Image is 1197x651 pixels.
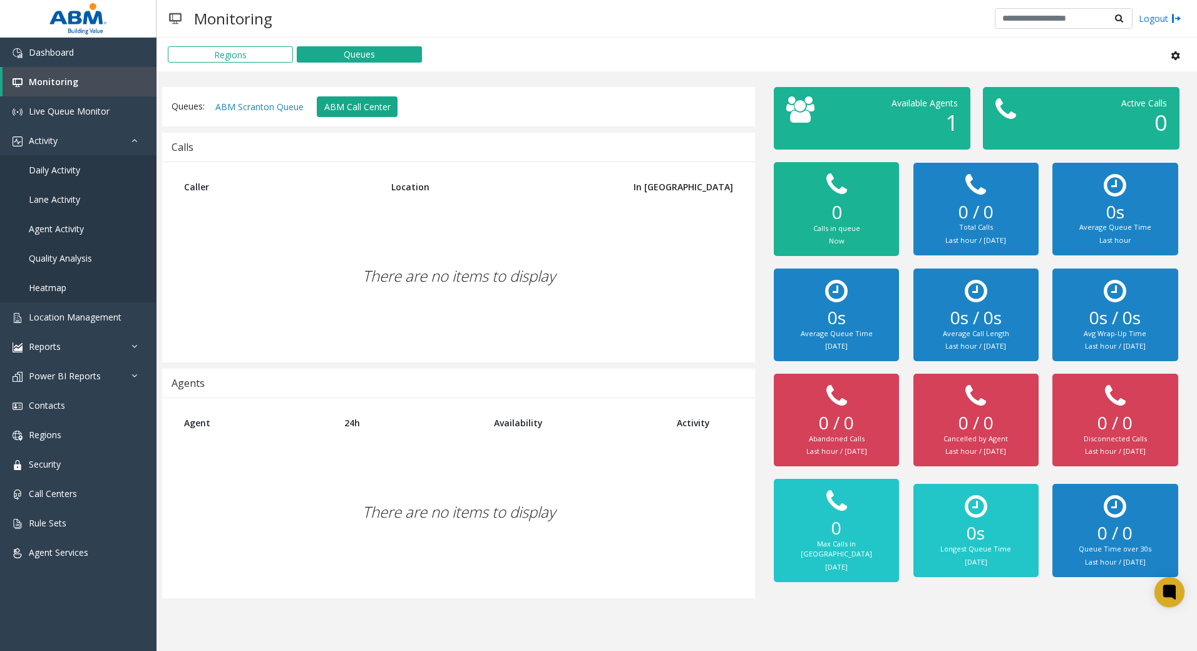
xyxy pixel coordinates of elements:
span: Reports [29,341,61,352]
button: ABM Call Center [317,96,398,118]
div: Avg Wrap-Up Time [1065,329,1165,339]
span: Available Agents [891,97,958,109]
img: 'icon' [13,342,23,352]
span: Rule Sets [29,517,66,529]
button: Regions [168,46,293,63]
img: 'icon' [13,136,23,146]
h2: 0 [786,518,886,539]
div: Abandoned Calls [786,434,886,444]
a: Monitoring [3,67,157,96]
h2: 0s [926,523,1026,544]
div: Cancelled by Agent [926,434,1026,444]
small: Last hour / [DATE] [1085,557,1146,566]
small: [DATE] [965,557,987,566]
span: Regions [29,429,61,441]
small: [DATE] [825,341,848,351]
div: Max Calls in [GEOGRAPHIC_DATA] [786,539,886,560]
span: Quality Analysis [29,252,92,264]
img: logout [1171,12,1181,25]
h2: 0 / 0 [926,202,1026,223]
img: 'icon' [13,460,23,470]
div: Average Call Length [926,329,1026,339]
img: 'icon' [13,313,23,323]
span: Contacts [29,399,65,411]
span: Activity [29,135,58,146]
small: Last hour / [DATE] [806,446,867,456]
span: Heatmap [29,282,66,294]
img: 'icon' [13,78,23,88]
th: Availability [485,408,667,438]
h2: 0s / 0s [926,307,1026,329]
div: Average Queue Time [1065,222,1165,233]
img: 'icon' [13,519,23,529]
span: Queues: [172,100,205,111]
img: 'icon' [13,431,23,441]
th: Agent [175,408,335,438]
div: Queue Time over 30s [1065,544,1165,555]
small: Last hour / [DATE] [1085,446,1146,456]
th: Activity [667,408,742,438]
th: 24h [335,408,485,438]
small: Last hour / [DATE] [1085,341,1146,351]
small: Last hour / [DATE] [945,446,1006,456]
div: Longest Queue Time [926,544,1026,555]
span: Active Calls [1121,97,1167,109]
small: Last hour / [DATE] [945,235,1006,245]
div: Total Calls [926,222,1026,233]
div: There are no items to display [175,202,742,350]
span: Call Centers [29,488,77,500]
h2: 0 / 0 [786,413,886,434]
a: Logout [1139,12,1181,25]
span: 1 [945,108,958,137]
span: Security [29,458,61,470]
div: Calls [172,139,193,155]
h2: 0 [786,201,886,223]
img: pageIcon [169,3,182,34]
div: Calls in queue [786,223,886,234]
small: Now [829,236,845,245]
th: Caller [175,172,382,202]
h2: 0 / 0 [1065,523,1165,544]
div: There are no items to display [175,438,742,586]
h3: Monitoring [188,3,279,34]
img: 'icon' [13,401,23,411]
h2: 0 / 0 [1065,413,1165,434]
span: Power BI Reports [29,370,101,382]
span: Agent Services [29,546,88,558]
h2: 0s [1065,202,1165,223]
div: Average Queue Time [786,329,886,339]
span: Daily Activity [29,164,80,176]
th: In [GEOGRAPHIC_DATA] [602,172,742,202]
small: [DATE] [825,562,848,572]
h2: 0s / 0s [1065,307,1165,329]
span: Agent Activity [29,223,84,235]
h2: 0s [786,307,886,329]
span: Monitoring [29,76,78,88]
span: 0 [1154,108,1167,137]
th: Location [382,172,602,202]
span: Live Queue Monitor [29,105,110,117]
small: Last hour / [DATE] [945,341,1006,351]
span: Location Management [29,311,121,323]
span: Lane Activity [29,193,80,205]
span: Dashboard [29,46,74,58]
div: Agents [172,375,205,391]
img: 'icon' [13,548,23,558]
button: Queues [297,46,422,63]
img: 'icon' [13,490,23,500]
button: ABM Scranton Queue [208,96,311,118]
img: 'icon' [13,372,23,382]
h2: 0 / 0 [926,413,1026,434]
div: Disconnected Calls [1065,434,1165,444]
img: 'icon' [13,107,23,117]
small: Last hour [1099,235,1131,245]
img: 'icon' [13,48,23,58]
